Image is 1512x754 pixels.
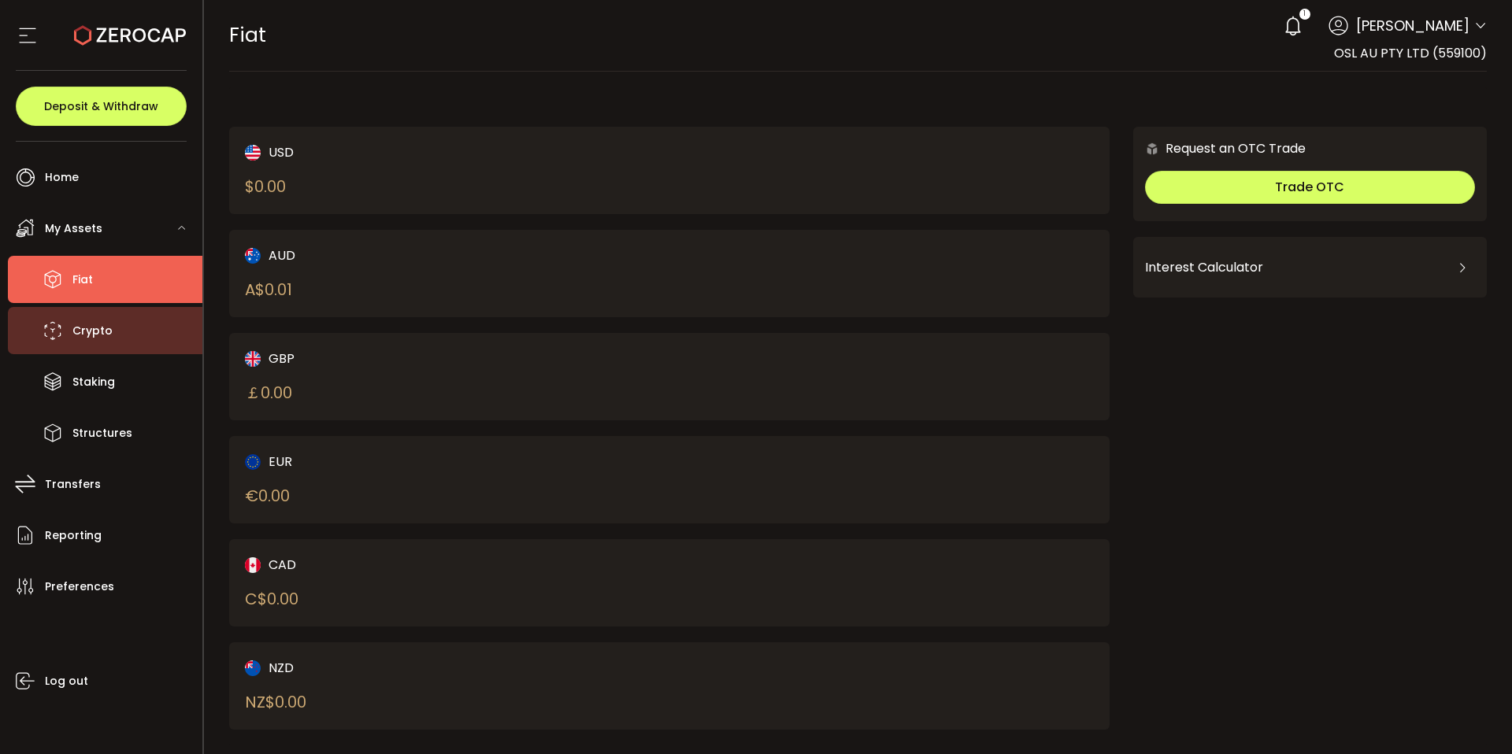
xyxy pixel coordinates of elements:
span: Preferences [45,575,114,598]
span: Transfers [45,473,101,496]
div: $ 0.00 [245,175,286,198]
img: gbp_portfolio.svg [245,351,261,367]
div: NZD [245,658,627,678]
span: Staking [72,371,115,394]
img: eur_portfolio.svg [245,454,261,470]
button: Deposit & Withdraw [16,87,187,126]
div: GBP [245,349,627,368]
span: Deposit & Withdraw [44,101,158,112]
div: € 0.00 [245,484,290,508]
span: Fiat [72,268,93,291]
div: AUD [245,246,627,265]
img: nzd_portfolio.svg [245,660,261,676]
img: aud_portfolio.svg [245,248,261,264]
span: My Assets [45,217,102,240]
button: Trade OTC [1145,171,1475,204]
div: USD [245,142,627,162]
div: CAD [245,555,627,575]
div: A$ 0.01 [245,278,292,301]
span: Log out [45,670,88,693]
div: Interest Calculator [1145,249,1475,286]
iframe: Chat Widget [1325,584,1512,754]
div: C$ 0.00 [245,587,298,611]
span: Structures [72,422,132,445]
div: EUR [245,452,627,471]
span: OSL AU PTY LTD (559100) [1334,44,1487,62]
span: 1 [1303,9,1306,20]
img: usd_portfolio.svg [245,145,261,161]
div: Request an OTC Trade [1133,139,1306,158]
div: NZ$ 0.00 [245,690,306,714]
div: ￡ 0.00 [245,381,292,405]
span: Reporting [45,524,102,547]
span: Fiat [229,21,266,49]
span: Trade OTC [1275,178,1344,196]
img: 6nGpN7MZ9FLuBP83NiajKbTRY4UzlzQtBKtCrLLspmCkSvCZHBKvY3NxgQaT5JnOQREvtQ257bXeeSTueZfAPizblJ+Fe8JwA... [1145,142,1159,156]
span: [PERSON_NAME] [1356,15,1469,36]
span: Crypto [72,320,113,342]
span: Home [45,166,79,189]
img: cad_portfolio.svg [245,557,261,573]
